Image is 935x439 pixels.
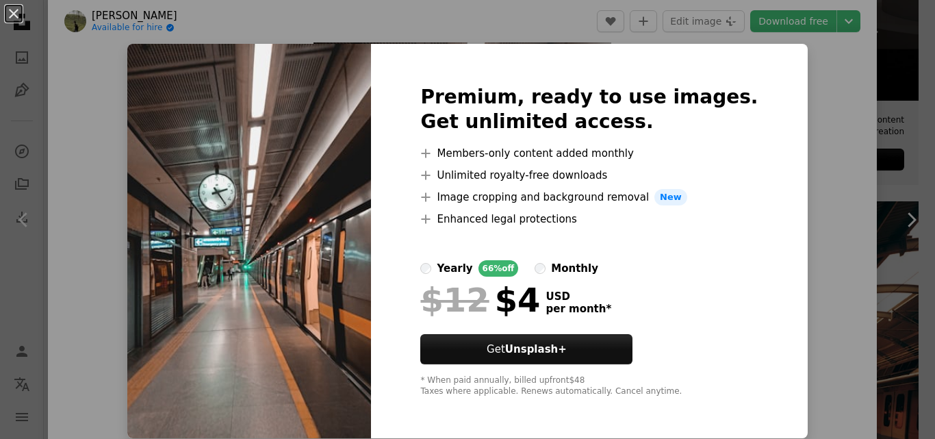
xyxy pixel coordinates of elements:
[420,282,540,318] div: $4
[420,282,489,318] span: $12
[420,145,758,162] li: Members-only content added monthly
[654,189,687,205] span: New
[546,303,611,315] span: per month *
[420,334,632,364] button: GetUnsplash+
[420,211,758,227] li: Enhanced legal protections
[420,85,758,134] h2: Premium, ready to use images. Get unlimited access.
[535,263,546,274] input: monthly
[127,44,371,438] img: photo-1628627585516-041a41ee6628
[420,189,758,205] li: Image cropping and background removal
[420,263,431,274] input: yearly66%off
[478,260,519,277] div: 66% off
[505,343,567,355] strong: Unsplash+
[420,167,758,184] li: Unlimited royalty-free downloads
[551,260,598,277] div: monthly
[420,375,758,397] div: * When paid annually, billed upfront $48 Taxes where applicable. Renews automatically. Cancel any...
[437,260,472,277] div: yearly
[546,290,611,303] span: USD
